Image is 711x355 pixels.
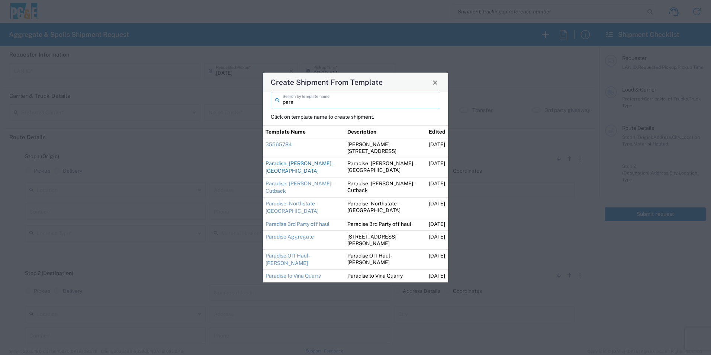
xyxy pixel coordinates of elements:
[345,250,427,270] td: Paradise Off Haul - [PERSON_NAME]
[345,270,427,282] td: Paradise to Vina Quarry
[266,234,314,240] a: Paradise Aggregate
[426,198,448,218] td: [DATE]
[430,77,440,87] button: Close
[426,138,448,157] td: [DATE]
[345,157,427,177] td: Paradise - [PERSON_NAME] - [GEOGRAPHIC_DATA]
[345,218,427,231] td: Paradise 3rd Party off haul
[345,126,427,138] th: Description
[271,77,383,87] h4: Create Shipment From Template
[266,160,333,174] a: Paradise - [PERSON_NAME] - [GEOGRAPHIC_DATA]
[345,231,427,250] td: [STREET_ADDRESS][PERSON_NAME]
[426,250,448,270] td: [DATE]
[263,125,448,282] table: Shipment templates
[426,231,448,250] td: [DATE]
[266,221,329,227] a: Paradise 3rd Party off haul
[271,113,440,120] p: Click on template name to create shipment.
[266,273,321,279] a: Paradise to Vina Quarry
[345,177,427,198] td: Paradise - [PERSON_NAME] - Cutback
[266,253,310,266] a: Paradise Off Haul - [PERSON_NAME]
[426,270,448,282] td: [DATE]
[345,138,427,157] td: [PERSON_NAME] - [STREET_ADDRESS]
[426,177,448,198] td: [DATE]
[426,126,448,138] th: Edited
[266,180,333,194] a: Paradise - [PERSON_NAME] - Cutback
[426,218,448,231] td: [DATE]
[345,198,427,218] td: Paradise - Northstate - [GEOGRAPHIC_DATA]
[266,201,319,214] a: Paradise - Northstate - [GEOGRAPHIC_DATA]
[266,141,292,147] a: 35565784
[426,157,448,177] td: [DATE]
[263,126,345,138] th: Template Name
